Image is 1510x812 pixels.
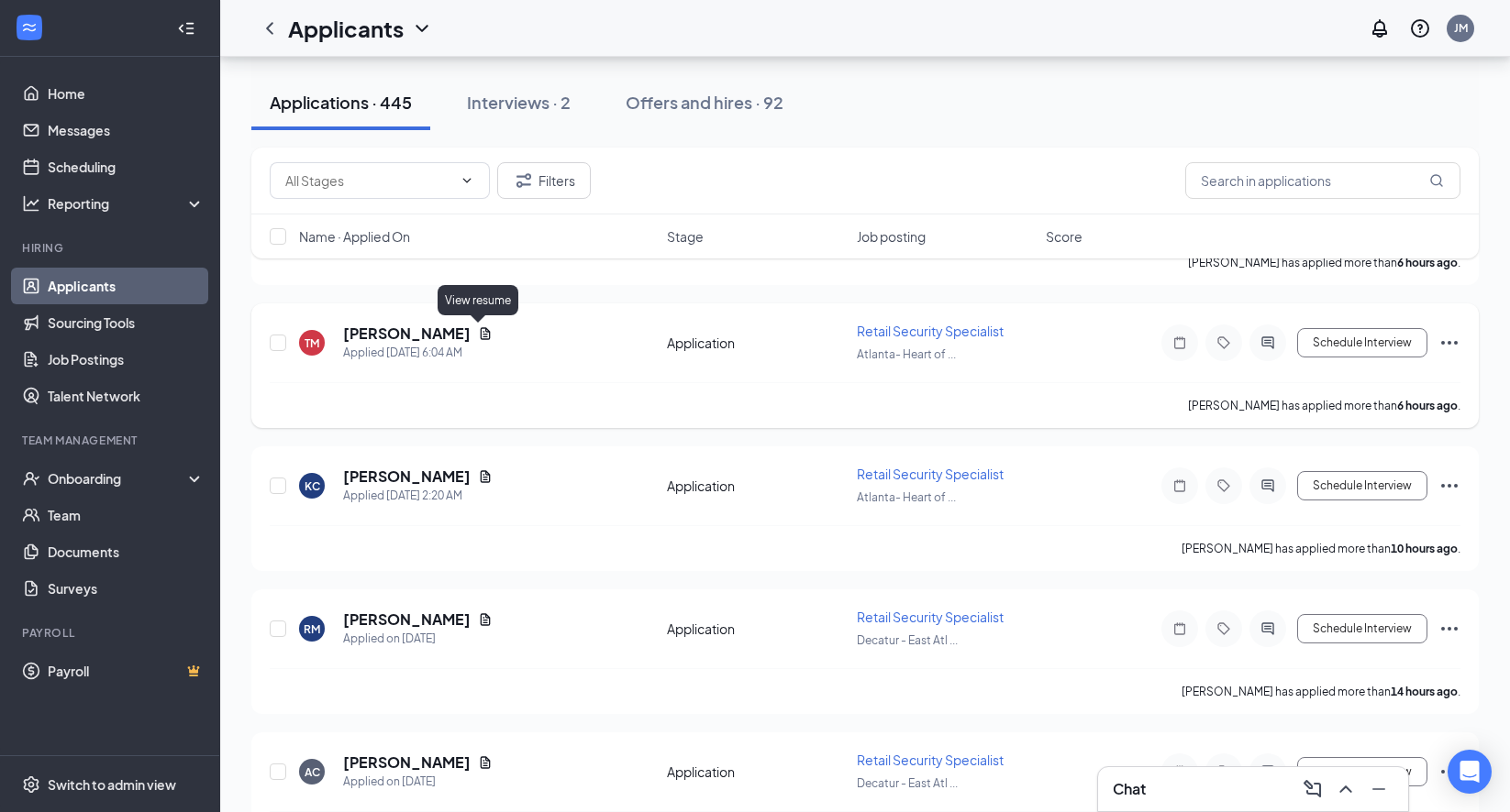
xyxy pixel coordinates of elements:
svg: ActiveChat [1257,764,1279,779]
svg: QuestionInfo [1409,17,1431,39]
div: TM [305,335,319,351]
a: Documents [48,533,205,570]
svg: Notifications [1369,17,1391,39]
a: Scheduling [48,148,205,185]
span: Job posting [857,227,926,246]
a: Applicants [48,268,205,304]
svg: Document [478,469,493,484]
button: Filter Filters [497,162,591,199]
svg: UserCheck [22,469,40,488]
div: Application [667,334,846,352]
button: Schedule Interview [1297,328,1427,357]
b: 10 hours ago [1391,542,1458,555]
div: View resume [438,285,518,315]
button: ChevronUp [1331,774,1360,804]
span: Retail Security Specialist [857,752,1004,768]
div: RM [304,621,320,637]
svg: Collapse [177,19,195,38]
a: Talent Network [48,378,205,414]
div: KC [305,478,320,494]
svg: Tag [1213,764,1235,779]
div: Applied [DATE] 6:04 AM [343,344,493,362]
span: Stage [667,227,704,246]
b: 14 hours ago [1391,685,1458,698]
div: Interviews · 2 [467,91,571,114]
div: Applied on [DATE] [343,630,493,648]
button: Minimize [1364,774,1393,804]
svg: ActiveChat [1257,478,1279,493]
span: Atlanta- Heart of ... [857,347,956,361]
span: Score [1046,227,1083,246]
b: 6 hours ago [1397,399,1458,412]
div: Team Management [22,433,201,448]
svg: Note [1169,335,1191,350]
svg: Note [1169,621,1191,636]
button: ComposeMessage [1298,774,1327,804]
a: Sourcing Tools [48,304,205,341]
div: Applications · 445 [270,91,412,114]
svg: Ellipses [1438,332,1460,354]
div: AC [305,764,320,780]
div: JM [1454,20,1468,36]
div: Offers and hires · 92 [626,91,783,114]
svg: Document [478,755,493,770]
span: Atlanta- Heart of ... [857,490,956,504]
svg: Tag [1213,621,1235,636]
p: [PERSON_NAME] has applied more than . [1188,398,1460,413]
div: Hiring [22,240,201,256]
span: Retail Security Specialist [857,323,1004,339]
input: Search in applications [1185,162,1460,199]
svg: MagnifyingGlass [1429,173,1444,188]
div: Payroll [22,625,201,641]
span: Retail Security Specialist [857,466,1004,482]
a: Surveys [48,570,205,607]
svg: WorkstreamLogo [20,18,39,37]
svg: ActiveChat [1257,621,1279,636]
svg: Document [478,326,493,341]
div: Application [667,477,846,495]
svg: ChevronDown [460,173,474,188]
a: PayrollCrown [48,653,205,689]
svg: Filter [513,170,535,192]
span: Decatur - East Atl ... [857,633,958,647]
svg: Note [1169,478,1191,493]
a: Job Postings [48,341,205,378]
h5: [PERSON_NAME] [343,609,471,630]
button: Schedule Interview [1297,757,1427,786]
svg: Document [478,612,493,627]
span: Retail Security Specialist [857,609,1004,625]
svg: Tag [1213,335,1235,350]
svg: Settings [22,775,40,794]
div: Switch to admin view [48,775,176,794]
svg: Tag [1213,478,1235,493]
svg: ChevronUp [1335,778,1357,800]
h5: [PERSON_NAME] [343,466,471,487]
button: Schedule Interview [1297,614,1427,643]
h5: [PERSON_NAME] [343,324,471,344]
h1: Applicants [288,13,404,44]
a: Messages [48,112,205,148]
svg: ChevronLeft [259,17,281,39]
svg: Analysis [22,194,40,213]
input: All Stages [285,170,452,191]
svg: Ellipses [1438,475,1460,497]
div: Open Intercom Messenger [1448,750,1492,794]
a: Home [48,75,205,112]
div: Reporting [48,194,205,213]
h3: Chat [1113,779,1146,799]
span: Name · Applied On [299,227,410,246]
h5: [PERSON_NAME] [343,752,471,773]
svg: Minimize [1368,778,1390,800]
div: Applied [DATE] 2:20 AM [343,487,493,505]
svg: ComposeMessage [1302,778,1324,800]
svg: ChevronDown [411,17,433,39]
a: Team [48,497,205,533]
span: Decatur - East Atl ... [857,776,958,790]
button: Schedule Interview [1297,471,1427,500]
div: Onboarding [48,469,189,488]
svg: Ellipses [1438,761,1460,783]
p: [PERSON_NAME] has applied more than . [1182,684,1460,699]
svg: ActiveChat [1257,335,1279,350]
svg: Ellipses [1438,618,1460,640]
